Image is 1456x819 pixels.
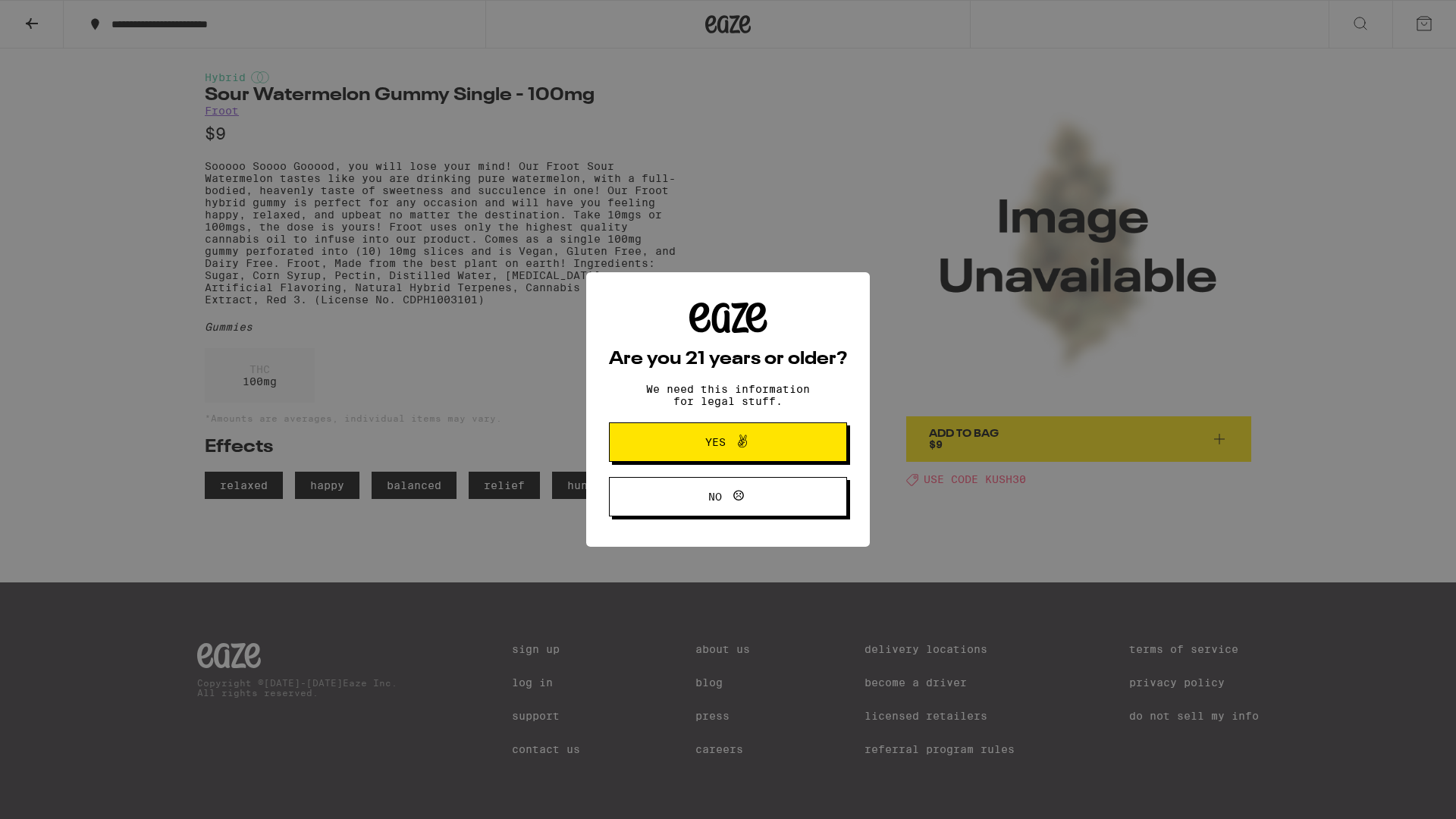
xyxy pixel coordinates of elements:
[708,491,722,502] span: No
[609,477,847,516] button: No
[609,350,847,369] h2: Are you 21 years or older?
[1361,773,1441,811] iframe: Opens a widget where you can find more information
[705,437,726,447] span: Yes
[633,383,823,407] p: We need this information for legal stuff.
[609,422,847,462] button: Yes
